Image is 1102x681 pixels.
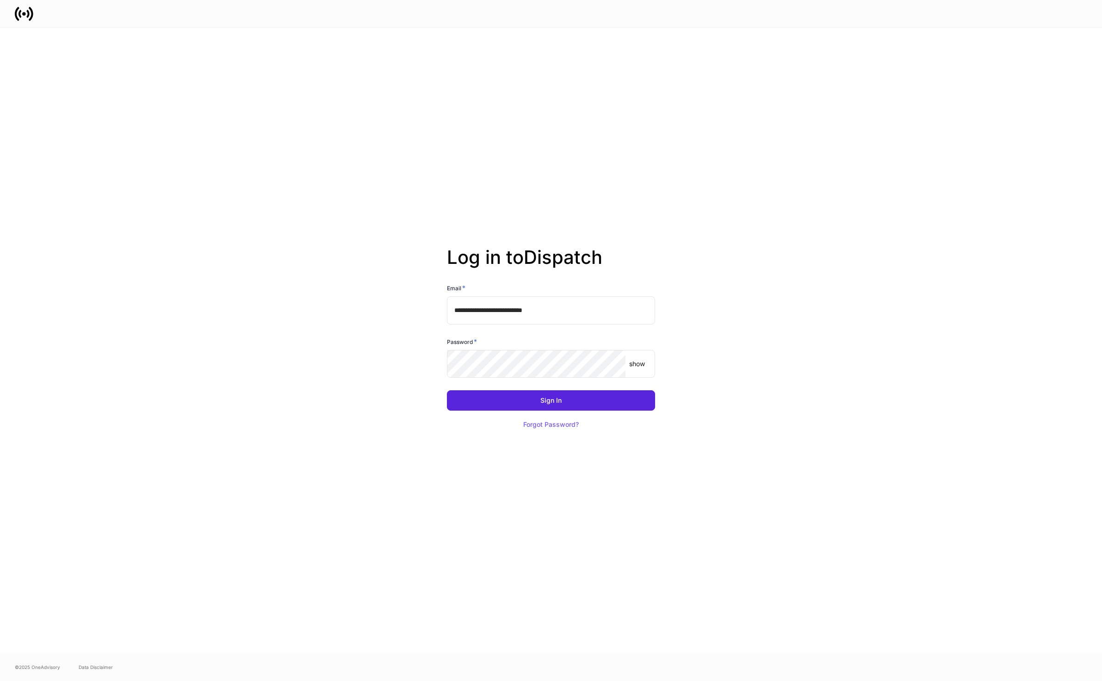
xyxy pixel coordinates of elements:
h6: Password [447,337,477,346]
h2: Log in to Dispatch [447,246,655,283]
div: Sign In [540,397,562,404]
button: Sign In [447,390,655,411]
div: Forgot Password? [523,421,579,428]
a: Data Disclaimer [79,663,113,671]
span: © 2025 OneAdvisory [15,663,60,671]
p: show [629,359,645,369]
h6: Email [447,283,465,293]
button: Forgot Password? [512,414,590,435]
